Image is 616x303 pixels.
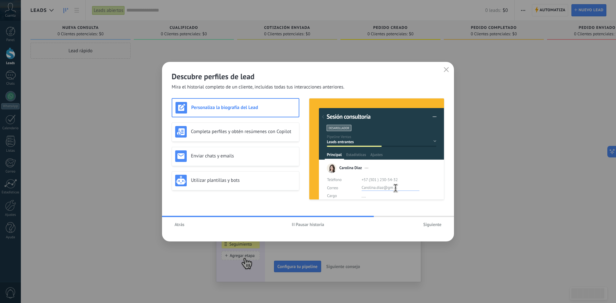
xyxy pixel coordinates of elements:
[191,105,295,111] h3: Personaliza la biografía del Lead
[172,84,344,90] span: Mira el historial completo de un cliente, incluidas todas tus interacciones anteriores.
[172,220,187,229] button: Atrás
[175,222,184,227] span: Atrás
[420,220,444,229] button: Siguiente
[289,220,327,229] button: Pausar historia
[191,177,296,183] h3: Utilizar plantillas y bots
[191,129,296,135] h3: Completa perfiles y obtén resúmenes con Copilot
[423,222,441,227] span: Siguiente
[172,72,444,81] h2: Descubre perfiles de lead
[191,153,296,159] h3: Enviar chats y emails
[296,222,324,227] span: Pausar historia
